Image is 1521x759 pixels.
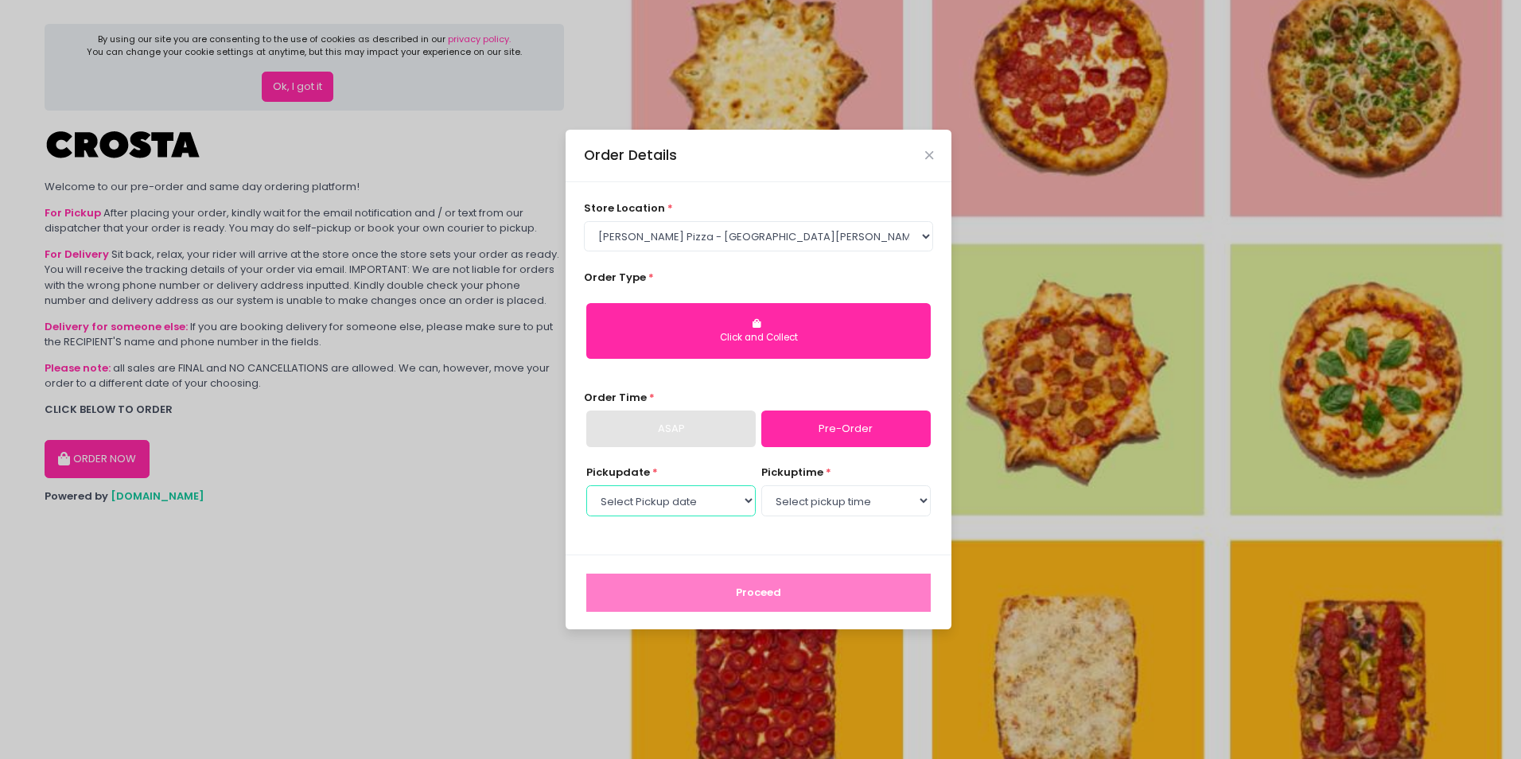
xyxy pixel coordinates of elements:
button: Click and Collect [586,303,931,359]
span: pickup time [761,465,823,480]
a: Pre-Order [761,411,931,447]
button: Proceed [586,574,931,612]
span: store location [584,200,665,216]
button: Close [925,151,933,159]
span: Pickup date [586,465,650,480]
span: Order Type [584,270,646,285]
div: Click and Collect [597,331,920,345]
div: Order Details [584,145,677,165]
span: Order Time [584,390,647,405]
